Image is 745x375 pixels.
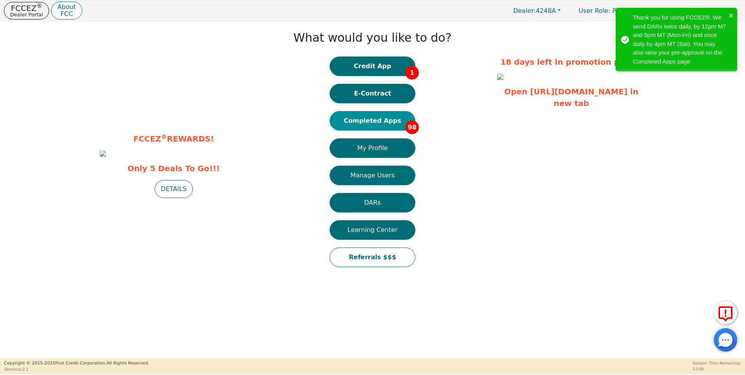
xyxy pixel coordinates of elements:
p: 18 days left in promotion period [497,56,645,68]
button: 4248A:[PERSON_NAME] [646,5,741,17]
p: Copyright © 2015- 2025 First Credit Corporation. [4,360,149,367]
button: E-Contract [330,84,415,103]
span: User Role : [579,7,610,14]
img: 94f744f6-1814-4930-a131-d89bcb415d96 [100,150,106,157]
p: FCCEZ [10,4,43,12]
button: FCCEZ®Dealer Portal [4,2,49,19]
p: 52:09 [692,366,741,372]
a: User Role: Primary [571,3,644,18]
button: Credit App1 [330,57,415,76]
a: Open [URL][DOMAIN_NAME] in new tab [504,87,638,108]
h1: What would you like to do? [293,31,452,45]
span: Only 5 Deals To Go!!! [100,163,248,174]
p: About [57,4,76,10]
button: DETAILS [155,180,193,198]
sup: ® [37,2,42,9]
button: close [729,11,734,20]
p: Version 3.2.1 [4,366,149,372]
p: FCCEZ REWARDS! [100,133,248,145]
p: Primary [571,3,644,18]
span: Dealer: [513,7,536,14]
button: DARs [330,193,415,212]
p: Session Time Remaining: [692,360,741,366]
button: My Profile [330,138,415,158]
button: AboutFCC [51,2,82,20]
img: ff4476a8-b68d-4f9d-b850-25653eba8547 [497,74,503,80]
sup: ® [161,133,167,140]
button: Referrals $$$ [330,248,415,267]
p: FCC [57,11,76,17]
p: Dealer Portal [10,12,43,17]
button: Completed Apps98 [330,111,415,131]
button: Learning Center [330,220,415,240]
div: Thank you for using FCCEZ®. We send DARs twice daily, by 12pm MT and 5pm MT (Mon-Fri) and once da... [633,13,726,66]
span: All Rights Reserved. [106,361,149,366]
span: 1 [405,66,419,80]
span: 98 [405,120,419,134]
span: 4248A [513,7,556,14]
button: Manage Users [330,166,415,185]
button: Report Error to FCC [714,301,737,324]
button: Dealer:4248A [505,5,569,17]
